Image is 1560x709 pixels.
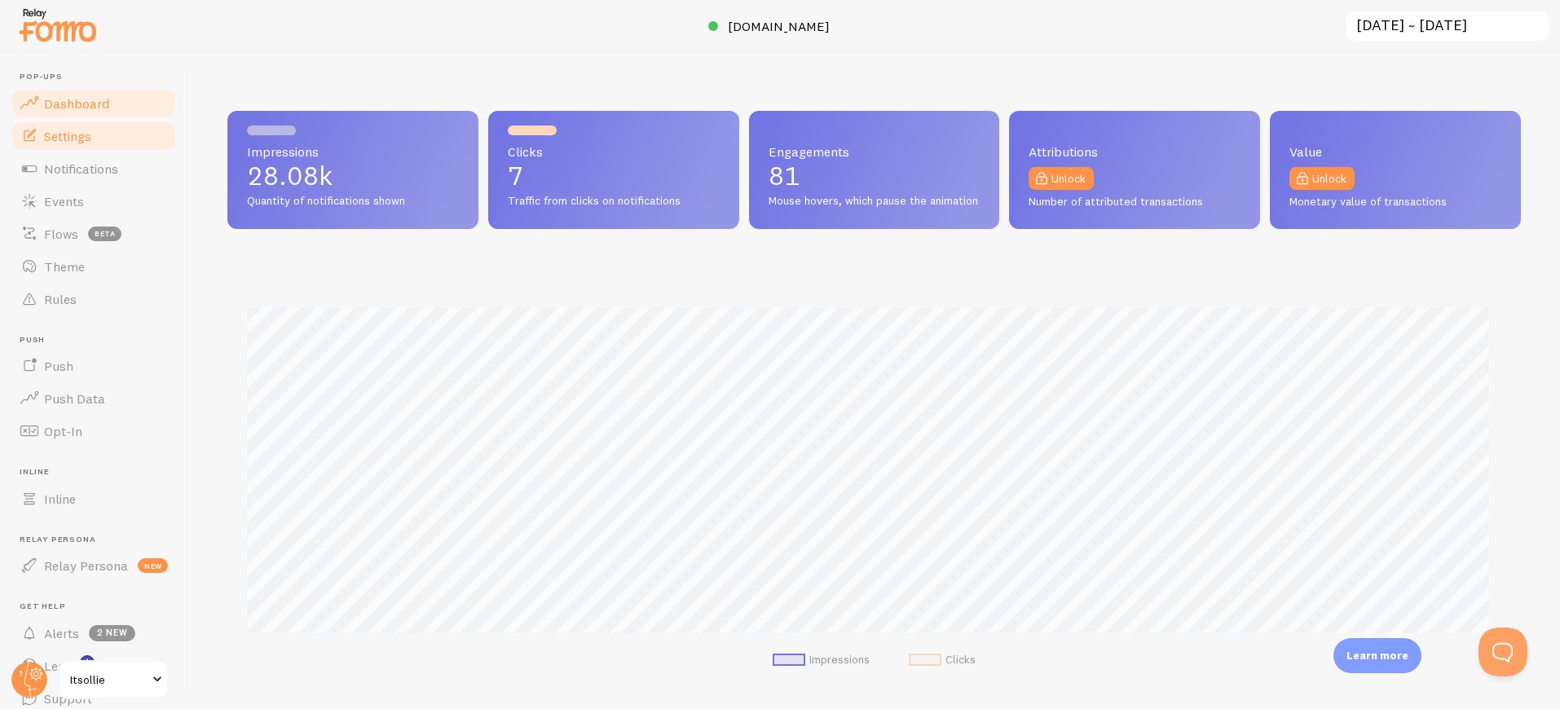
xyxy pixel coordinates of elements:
img: fomo-relay-logo-orange.svg [17,4,99,46]
a: Push [10,350,178,382]
span: Relay Persona [44,557,128,574]
a: Events [10,185,178,218]
span: Pop-ups [20,72,178,82]
span: Inline [44,491,76,507]
span: Inline [20,467,178,478]
p: 28.08k [247,163,459,189]
span: Attributions [1029,145,1241,158]
span: Number of attributed transactions [1029,195,1241,209]
a: Alerts 2 new [10,617,178,650]
a: Dashboard [10,87,178,120]
span: Opt-In [44,423,82,439]
span: Rules [44,291,77,307]
span: Mouse hovers, which pause the animation [769,194,981,209]
span: Get Help [20,601,178,612]
div: Learn more [1333,638,1421,673]
span: new [138,558,168,573]
span: Push Data [44,390,105,407]
span: Dashboard [44,95,109,112]
p: 7 [508,163,720,189]
span: Engagements [769,145,981,158]
a: Notifications [10,152,178,185]
iframe: Help Scout Beacon - Open [1478,628,1527,676]
span: Monetary value of transactions [1289,195,1501,209]
a: Unlock [1289,167,1355,190]
p: Learn more [1346,648,1408,663]
a: Learn [10,650,178,682]
a: Opt-In [10,415,178,447]
span: Push [44,358,73,374]
a: Push Data [10,382,178,415]
a: Itsollie [59,660,169,699]
span: Settings [44,128,91,144]
svg: <p>Watch New Feature Tutorials!</p> [80,655,95,670]
a: Inline [10,482,178,515]
a: Unlock [1029,167,1094,190]
span: Traffic from clicks on notifications [508,194,720,209]
span: Value [1289,145,1501,158]
span: Notifications [44,161,118,177]
li: Clicks [909,653,976,667]
span: Learn [44,658,77,674]
span: Push [20,335,178,346]
span: Flows [44,226,78,242]
span: Theme [44,258,85,275]
p: 81 [769,163,981,189]
span: 2 new [89,625,135,641]
span: Quantity of notifications shown [247,194,459,209]
a: Relay Persona new [10,549,178,582]
span: Impressions [247,145,459,158]
a: Rules [10,283,178,315]
li: Impressions [773,653,870,667]
span: Itsollie [70,670,148,689]
a: Settings [10,120,178,152]
span: Clicks [508,145,720,158]
span: Alerts [44,625,79,641]
span: Relay Persona [20,535,178,545]
span: beta [88,227,121,241]
span: Events [44,193,84,209]
a: Flows beta [10,218,178,250]
a: Theme [10,250,178,283]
